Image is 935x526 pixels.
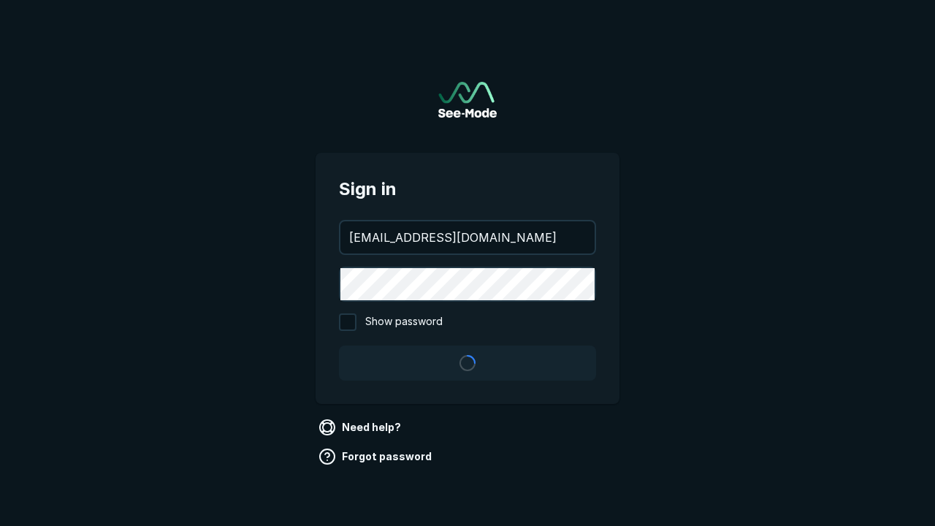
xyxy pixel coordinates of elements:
span: Sign in [339,176,596,202]
a: Need help? [316,416,407,439]
a: Forgot password [316,445,438,468]
input: your@email.com [340,221,595,254]
a: Go to sign in [438,82,497,118]
img: See-Mode Logo [438,82,497,118]
span: Show password [365,313,443,331]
